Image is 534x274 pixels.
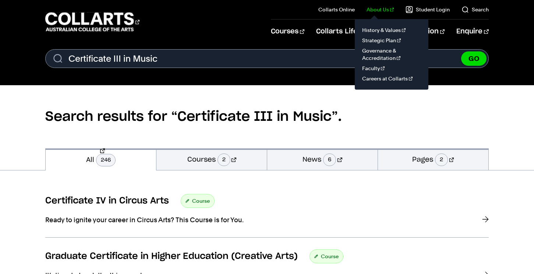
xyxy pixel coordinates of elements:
[45,11,139,32] div: Go to homepage
[45,195,169,206] h3: Certificate IV in Circus Arts
[316,19,364,44] a: Collarts Life
[361,73,422,84] a: Careers at Collarts
[45,85,488,148] h2: Search results for “Certificate III in Music”.
[321,251,339,262] span: Course
[378,148,488,170] a: Pages2
[406,6,450,13] a: Student Login
[361,46,422,63] a: Governance & Accreditation
[318,6,355,13] a: Collarts Online
[45,251,298,262] h3: Graduate Certificate in Higher Education (Creative Arts)
[361,35,422,46] a: Strategic Plan
[45,215,340,224] p: Ready to ignite your career in Circus Arts? This Course is for You.
[218,154,230,166] span: 2
[267,148,378,170] a: News6
[461,51,487,66] button: GO
[45,194,488,238] a: Certificate IV in Circus Arts Course Ready to ignite your career in Circus Arts? This Course is f...
[456,19,488,44] a: Enquire
[361,25,422,35] a: History & Values
[323,154,336,166] span: 6
[435,154,448,166] span: 2
[96,154,116,166] span: 246
[156,148,267,170] a: Courses2
[367,6,394,13] a: About Us
[45,49,488,68] form: Search
[461,6,489,13] a: Search
[46,148,156,170] a: All246
[192,196,210,206] span: Course
[361,63,422,73] a: Faculty
[271,19,304,44] a: Courses
[45,49,488,68] input: Enter Search Term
